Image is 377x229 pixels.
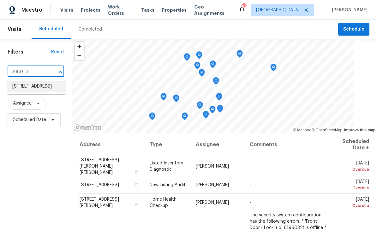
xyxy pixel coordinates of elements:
div: Completed [78,26,102,32]
div: Map marker [236,50,243,60]
span: [PERSON_NAME] [196,183,229,187]
span: Geo Assignments [194,4,231,16]
a: Mapbox homepage [74,124,101,131]
div: Map marker [184,53,190,63]
span: - [250,183,251,187]
button: Copy Address [134,203,140,208]
button: Copy Address [134,182,140,187]
div: Map marker [270,64,277,73]
div: Map marker [173,94,179,104]
th: Comments [245,133,332,156]
th: Type [145,133,191,156]
span: Tasks [141,8,154,12]
th: Assignee [191,133,245,156]
h1: Filters [8,49,51,55]
th: Scheduled Date ↑ [332,133,369,156]
div: Map marker [149,112,155,122]
div: Map marker [199,69,205,79]
div: 84 [242,4,246,10]
div: Map marker [196,51,202,61]
span: [GEOGRAPHIC_DATA] [256,7,300,13]
div: Map marker [213,77,219,87]
li: [STREET_ADDRESS] [7,81,66,92]
div: Reset [51,49,64,55]
span: [DATE] [337,180,369,191]
div: Overdue [337,203,369,209]
span: - [250,164,251,168]
div: Map marker [182,112,188,122]
div: Map marker [203,111,209,121]
th: Address [79,133,145,156]
span: Home Health Checkup [150,197,177,208]
div: Map marker [160,93,167,103]
a: Improve this map [344,128,375,132]
span: [STREET_ADDRESS] [80,183,119,187]
button: Zoom out [75,51,84,60]
span: Visits [8,22,21,36]
span: [PERSON_NAME] [196,164,229,168]
div: Overdue [337,185,369,191]
span: Scheduled Date [13,117,46,123]
span: Maestro [21,7,42,13]
span: Work Orders [108,4,134,16]
button: Copy Address [134,169,140,175]
canvas: Map [72,39,354,133]
span: Assignee [13,100,32,106]
a: OpenStreetMap [312,128,342,132]
span: [DATE] [337,197,369,209]
div: Map marker [194,62,200,72]
div: Map marker [209,106,216,116]
span: - [250,200,251,205]
div: Map marker [216,93,222,103]
button: Zoom in [75,42,84,51]
span: [STREET_ADDRESS][PERSON_NAME] [80,197,119,208]
span: [PERSON_NAME] [196,200,229,205]
span: [DATE] [337,161,369,172]
span: [PERSON_NAME] [329,7,368,13]
button: Close [56,68,65,77]
input: Search for an address... [8,67,46,77]
div: Map marker [210,60,216,70]
div: Overdue [337,166,369,172]
span: Properties [162,7,187,13]
div: Map marker [217,105,223,115]
span: Schedule [343,26,364,33]
span: New Listing Audit [150,183,186,187]
div: Scheduled [39,26,63,32]
span: Projects [81,7,100,13]
div: Map marker [197,101,203,111]
span: Visits [60,7,73,13]
span: Listed Inventory Diagnostic [150,161,183,171]
a: Mapbox [293,128,311,132]
button: Schedule [338,23,369,36]
span: [STREET_ADDRESS][PERSON_NAME][PERSON_NAME] [80,157,119,175]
